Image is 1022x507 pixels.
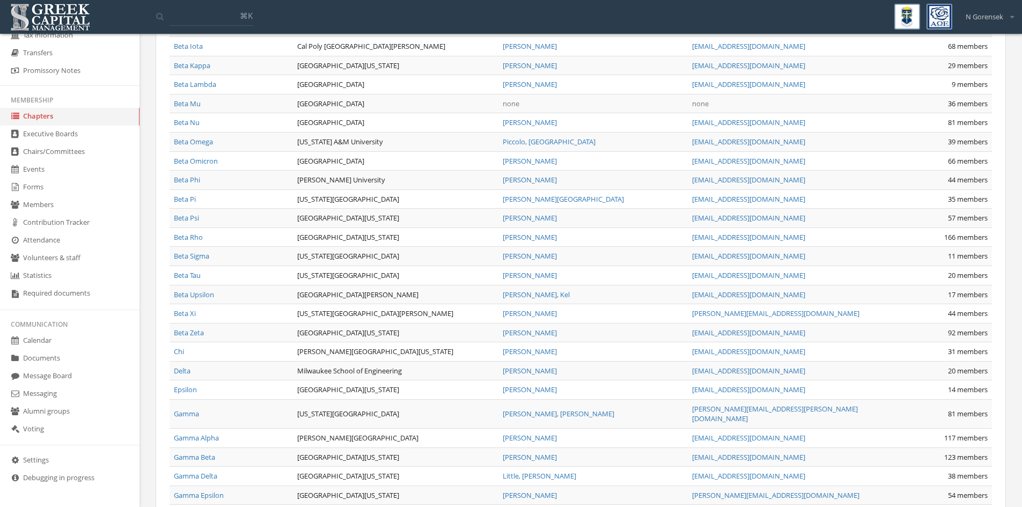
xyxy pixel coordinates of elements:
[692,308,859,318] a: [PERSON_NAME][EMAIL_ADDRESS][DOMAIN_NAME]
[952,79,988,89] span: 9 members
[293,429,498,448] td: [PERSON_NAME][GEOGRAPHIC_DATA]
[293,342,498,362] td: [PERSON_NAME][GEOGRAPHIC_DATA][US_STATE]
[293,75,498,94] td: [GEOGRAPHIC_DATA]
[948,385,988,394] span: 14 members
[692,270,805,280] a: [EMAIL_ADDRESS][DOMAIN_NAME]
[503,490,557,500] a: [PERSON_NAME]
[293,209,498,228] td: [GEOGRAPHIC_DATA][US_STATE]
[948,194,988,204] span: 35 members
[293,189,498,209] td: [US_STATE][GEOGRAPHIC_DATA]
[503,452,557,462] a: [PERSON_NAME]
[692,194,805,204] a: [EMAIL_ADDRESS][DOMAIN_NAME]
[948,409,988,418] span: 81 members
[174,61,210,70] a: Beta Kappa
[293,323,498,342] td: [GEOGRAPHIC_DATA][US_STATE]
[293,56,498,75] td: [GEOGRAPHIC_DATA][US_STATE]
[174,409,199,418] a: Gamma
[503,251,557,261] a: [PERSON_NAME]
[174,385,197,394] a: Epsilon
[959,4,1014,22] div: N Gorensek
[692,385,805,394] a: [EMAIL_ADDRESS][DOMAIN_NAME]
[174,471,217,481] a: Gamma Delta
[174,117,200,127] a: Beta Nu
[692,156,805,166] a: [EMAIL_ADDRESS][DOMAIN_NAME]
[503,328,557,337] a: [PERSON_NAME]
[174,290,214,299] a: Beta Upsilon
[692,290,805,299] a: [EMAIL_ADDRESS][DOMAIN_NAME]
[692,490,859,500] a: [PERSON_NAME][EMAIL_ADDRESS][DOMAIN_NAME]
[293,304,498,324] td: [US_STATE][GEOGRAPHIC_DATA][PERSON_NAME]
[944,433,988,443] span: 117 members
[948,137,988,146] span: 39 members
[174,270,201,280] a: Beta Tau
[503,99,519,108] span: none
[948,175,988,185] span: 44 members
[692,251,805,261] a: [EMAIL_ADDRESS][DOMAIN_NAME]
[692,137,805,146] a: [EMAIL_ADDRESS][DOMAIN_NAME]
[503,156,557,166] a: [PERSON_NAME]
[948,366,988,376] span: 20 members
[692,99,709,108] span: none
[692,347,805,356] a: [EMAIL_ADDRESS][DOMAIN_NAME]
[692,328,805,337] a: [EMAIL_ADDRESS][DOMAIN_NAME]
[293,486,498,505] td: [GEOGRAPHIC_DATA][US_STATE]
[503,308,557,318] a: [PERSON_NAME]
[503,433,557,443] a: [PERSON_NAME]
[503,61,557,70] a: [PERSON_NAME]
[503,175,557,185] a: [PERSON_NAME]
[503,270,557,280] a: [PERSON_NAME]
[503,194,624,204] a: [PERSON_NAME][GEOGRAPHIC_DATA]
[174,41,203,51] a: Beta Iota
[948,308,988,318] span: 44 members
[944,232,988,242] span: 166 members
[293,285,498,304] td: [GEOGRAPHIC_DATA][PERSON_NAME]
[948,270,988,280] span: 20 members
[503,117,557,127] a: [PERSON_NAME]
[293,171,498,190] td: [PERSON_NAME] University
[503,290,570,299] a: [PERSON_NAME], Kel
[503,213,557,223] a: [PERSON_NAME]
[503,137,595,146] a: Piccolo, [GEOGRAPHIC_DATA]
[174,213,199,223] a: Beta Psi
[692,404,858,424] a: [PERSON_NAME][EMAIL_ADDRESS][PERSON_NAME][DOMAIN_NAME]
[293,94,498,113] td: [GEOGRAPHIC_DATA]
[948,471,988,481] span: 38 members
[948,156,988,166] span: 66 members
[948,328,988,337] span: 92 members
[293,361,498,380] td: Milwaukee School of Engineering
[692,79,805,89] a: [EMAIL_ADDRESS][DOMAIN_NAME]
[293,227,498,247] td: [GEOGRAPHIC_DATA][US_STATE]
[948,347,988,356] span: 31 members
[948,213,988,223] span: 57 members
[948,290,988,299] span: 17 members
[293,399,498,428] td: [US_STATE][GEOGRAPHIC_DATA]
[293,266,498,285] td: [US_STATE][GEOGRAPHIC_DATA]
[692,452,805,462] a: [EMAIL_ADDRESS][DOMAIN_NAME]
[293,247,498,266] td: [US_STATE][GEOGRAPHIC_DATA]
[692,41,805,51] a: [EMAIL_ADDRESS][DOMAIN_NAME]
[503,232,557,242] a: [PERSON_NAME]
[174,232,203,242] a: Beta Rho
[174,79,216,89] a: Beta Lambda
[174,156,218,166] a: Beta Omicron
[944,452,988,462] span: 123 members
[293,133,498,152] td: [US_STATE] A&M University
[503,366,557,376] a: [PERSON_NAME]
[692,433,805,443] a: [EMAIL_ADDRESS][DOMAIN_NAME]
[174,194,196,204] a: Beta Pi
[948,490,988,500] span: 54 members
[966,12,1003,22] span: N Gorensek
[293,380,498,400] td: [GEOGRAPHIC_DATA][US_STATE]
[293,37,498,56] td: Cal Poly [GEOGRAPHIC_DATA][PERSON_NAME]
[948,117,988,127] span: 81 members
[174,328,204,337] a: Beta Zeta
[293,151,498,171] td: [GEOGRAPHIC_DATA]
[174,308,196,318] a: Beta Xi
[174,137,213,146] a: Beta Omega
[503,347,557,356] a: [PERSON_NAME]
[293,113,498,133] td: [GEOGRAPHIC_DATA]
[948,99,988,108] span: 36 members
[503,41,557,51] a: [PERSON_NAME]
[948,41,988,51] span: 68 members
[293,467,498,486] td: [GEOGRAPHIC_DATA][US_STATE]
